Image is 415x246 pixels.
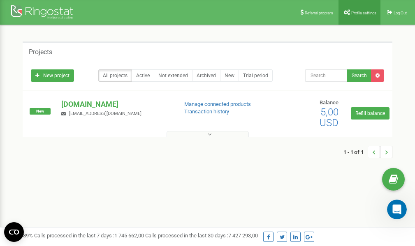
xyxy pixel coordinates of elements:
a: All projects [98,69,132,82]
span: Log Out [394,11,407,15]
a: Manage connected products [184,101,251,107]
button: Search [347,69,371,82]
button: Open CMP widget [4,222,24,242]
span: 1 - 1 of 1 [343,146,368,158]
a: New [220,69,239,82]
span: Referral program [305,11,333,15]
span: 5,00 USD [320,106,338,129]
span: Balance [320,99,338,106]
u: 1 745 662,00 [114,232,144,239]
a: New project [31,69,74,82]
nav: ... [343,138,392,166]
input: Search [305,69,348,82]
a: Archived [192,69,220,82]
span: Calls processed in the last 7 days : [34,232,144,239]
a: Not extended [154,69,192,82]
span: New [30,108,51,115]
p: [DOMAIN_NAME] [61,99,171,110]
span: [EMAIL_ADDRESS][DOMAIN_NAME] [69,111,141,116]
iframe: Intercom live chat [387,200,407,219]
a: Trial period [239,69,273,82]
span: Profile settings [351,11,376,15]
a: Transaction history [184,108,229,115]
a: Refill balance [351,107,389,120]
h5: Projects [29,48,52,56]
span: Calls processed in the last 30 days : [145,232,258,239]
u: 7 427 293,00 [228,232,258,239]
a: Active [132,69,154,82]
